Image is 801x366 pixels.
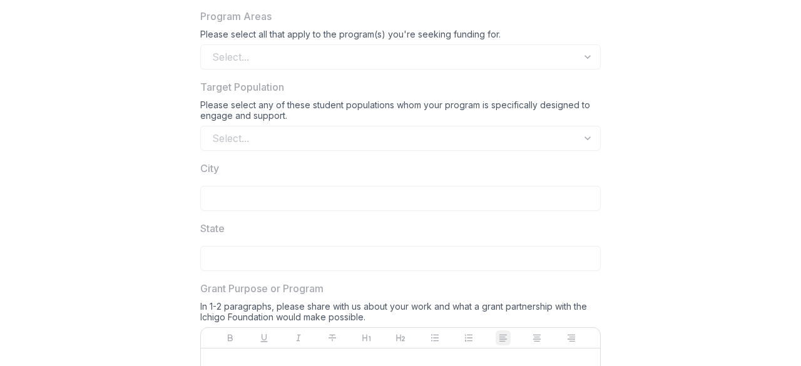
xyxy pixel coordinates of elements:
button: Bold [223,330,238,345]
div: Please select all that apply to the program(s) you're seeking funding for. [200,29,601,44]
p: Target Population [200,79,284,94]
button: Heading 1 [359,330,374,345]
p: Program Areas [200,9,272,24]
p: City [200,161,219,176]
button: Underline [257,330,272,345]
button: Align Center [529,330,544,345]
button: Align Right [564,330,579,345]
button: Strike [325,330,340,345]
button: Ordered List [461,330,476,345]
button: Align Left [496,330,511,345]
div: Please select any of these student populations whom your program is specifically designed to enga... [200,99,601,126]
button: Bullet List [427,330,442,345]
div: In 1-2 paragraphs, please share with us about your work and what a grant partnership with the Ich... [200,301,601,327]
button: Heading 2 [393,330,408,345]
p: State [200,221,225,236]
p: Grant Purpose or Program [200,281,324,296]
button: Italicize [291,330,306,345]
